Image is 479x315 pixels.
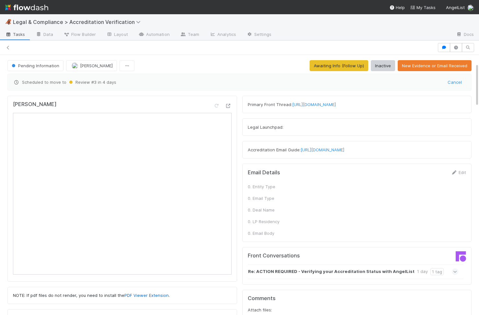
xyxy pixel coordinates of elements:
[5,2,48,13] img: logo-inverted-e16ddd16eac7371096b0.svg
[248,253,352,259] h5: Front Conversations
[310,60,368,71] button: Awaiting Info (Follow Up)
[175,30,204,40] a: Team
[72,62,78,69] img: avatar_99e80e95-8f0d-4917-ae3c-b5dad577a2b5.png
[248,183,296,190] div: 0. Entity Type
[446,5,465,10] span: AngelList
[241,30,277,40] a: Settings
[5,19,12,25] span: 🦧
[248,230,296,236] div: 0. Email Body
[301,147,344,152] a: [URL][DOMAIN_NAME]
[248,268,415,275] strong: Re: ACTION REQUIRED - Verifying your Accreditation Status with AngelList
[248,169,280,176] h5: Email Details
[13,79,443,85] span: Scheduled to move to in 4 days
[7,60,63,71] button: Pending Information
[248,307,272,313] label: Attach files:
[248,147,344,152] span: Accreditation Email Guide:
[451,170,466,175] a: Edit
[101,30,133,40] a: Layout
[248,295,466,302] h5: Comments
[456,251,466,262] img: front-logo-b4b721b83371efbadf0a.svg
[467,5,474,11] img: avatar_7d83f73c-397d-4044-baf2-bb2da42e298f.png
[5,31,25,38] span: Tasks
[451,30,479,40] a: Docs
[410,4,436,11] a: My Tasks
[248,102,336,107] span: Primary Front Thread:
[13,292,232,299] p: NOTE: If pdf files do not render, you need to install the .
[66,60,117,71] button: [PERSON_NAME]
[124,293,169,298] a: PDF Viewer Extension
[371,60,395,71] button: Inactive
[80,63,113,68] span: [PERSON_NAME]
[248,218,296,225] div: 0. LP Residency
[248,195,296,201] div: 0. Email Type
[13,101,57,108] h5: [PERSON_NAME]
[248,125,283,130] span: Legal Launchpad:
[68,80,97,85] span: Review #3
[389,4,405,11] div: Help
[30,30,58,40] a: Data
[292,102,336,107] a: [URL][DOMAIN_NAME]
[133,30,175,40] a: Automation
[13,19,144,25] span: Legal & Compliance > Accreditation Verification
[204,30,241,40] a: Analytics
[417,268,428,275] div: 1 day
[443,77,466,88] button: Cancel
[10,63,59,68] span: Pending Information
[58,30,101,40] a: Flow Builder
[410,5,436,10] span: My Tasks
[430,268,444,275] div: 1 tag
[248,207,296,213] div: 0. Deal Name
[398,60,472,71] button: New Evidence or Email Received
[63,31,96,38] span: Flow Builder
